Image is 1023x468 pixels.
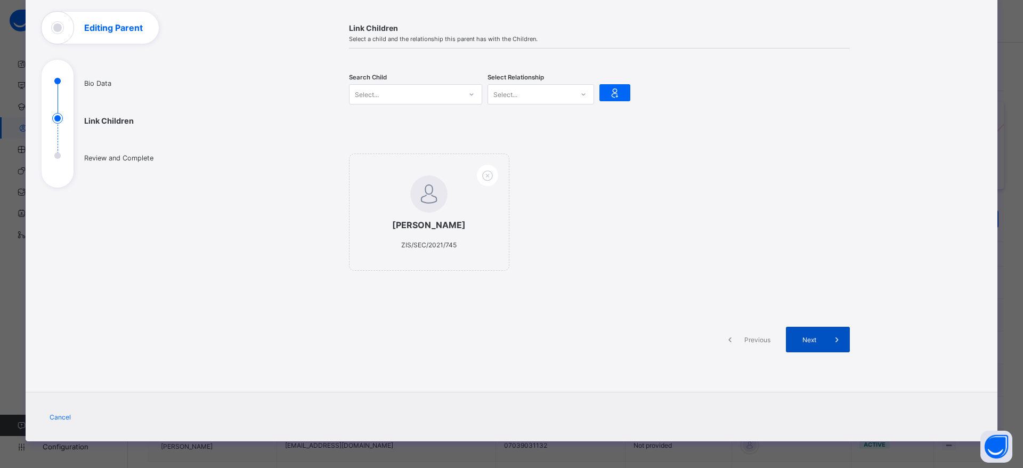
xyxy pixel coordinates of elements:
button: Open asap [980,431,1012,463]
span: Select a child and the relationship this parent has with the Children. [349,35,850,43]
span: Link Children [349,23,850,33]
h1: Editing Parent [84,23,143,32]
span: Cancel [50,413,71,421]
div: Select... [355,84,379,104]
span: Next [794,336,824,344]
span: [PERSON_NAME] [371,220,488,230]
div: Select... [493,84,517,104]
span: Previous [743,336,772,344]
span: ZIS/SEC/2021/745 [401,241,457,249]
span: Search Child [349,74,387,81]
span: Select Relationship [488,74,544,81]
img: default.svg [410,175,448,213]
